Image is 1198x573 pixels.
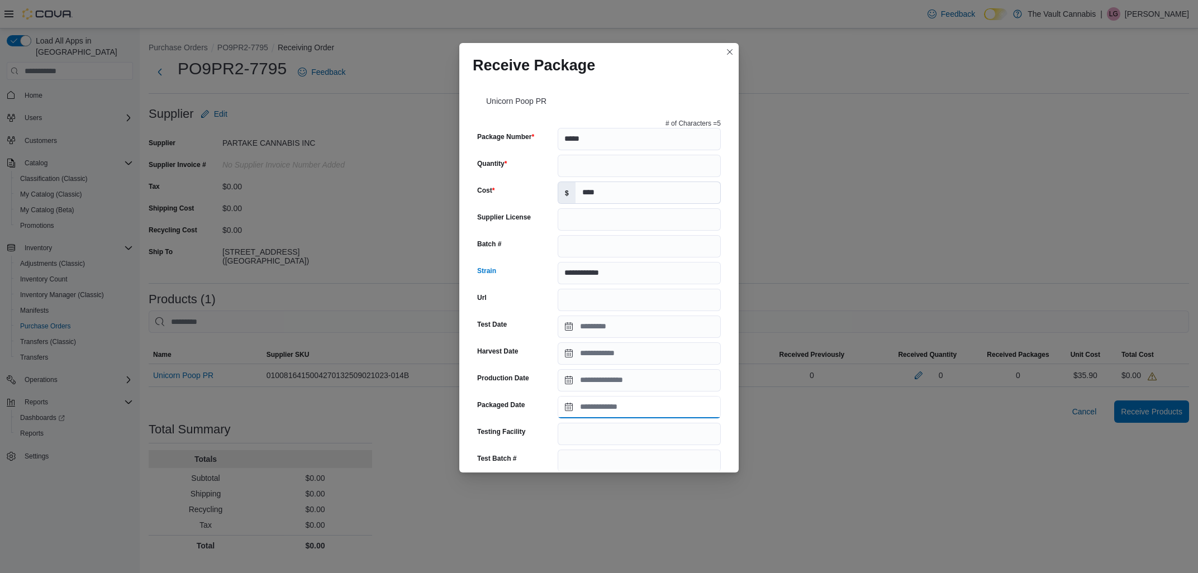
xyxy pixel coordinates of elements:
label: Production Date [477,374,529,383]
p: # of Characters = 5 [665,119,721,128]
label: Harvest Date [477,347,518,356]
label: Testing Facility [477,427,525,436]
input: Press the down key to open a popover containing a calendar. [558,342,721,365]
label: Test Batch # [477,454,516,463]
label: Package Number [477,132,534,141]
label: Url [477,293,487,302]
label: Cost [477,186,495,195]
label: Supplier License [477,213,531,222]
h1: Receive Package [473,56,595,74]
label: Packaged Date [477,400,525,409]
input: Press the down key to open a popover containing a calendar. [558,396,721,418]
label: Strain [477,266,496,275]
button: Closes this modal window [723,45,736,59]
label: Test Date [477,320,507,329]
div: Unicorn Poop PR [473,83,725,114]
input: Press the down key to open a popover containing a calendar. [558,369,721,391]
label: $ [558,182,576,203]
input: Press the down key to open a popover containing a calendar. [558,316,721,338]
label: Quantity [477,159,507,168]
label: Batch # [477,240,501,249]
